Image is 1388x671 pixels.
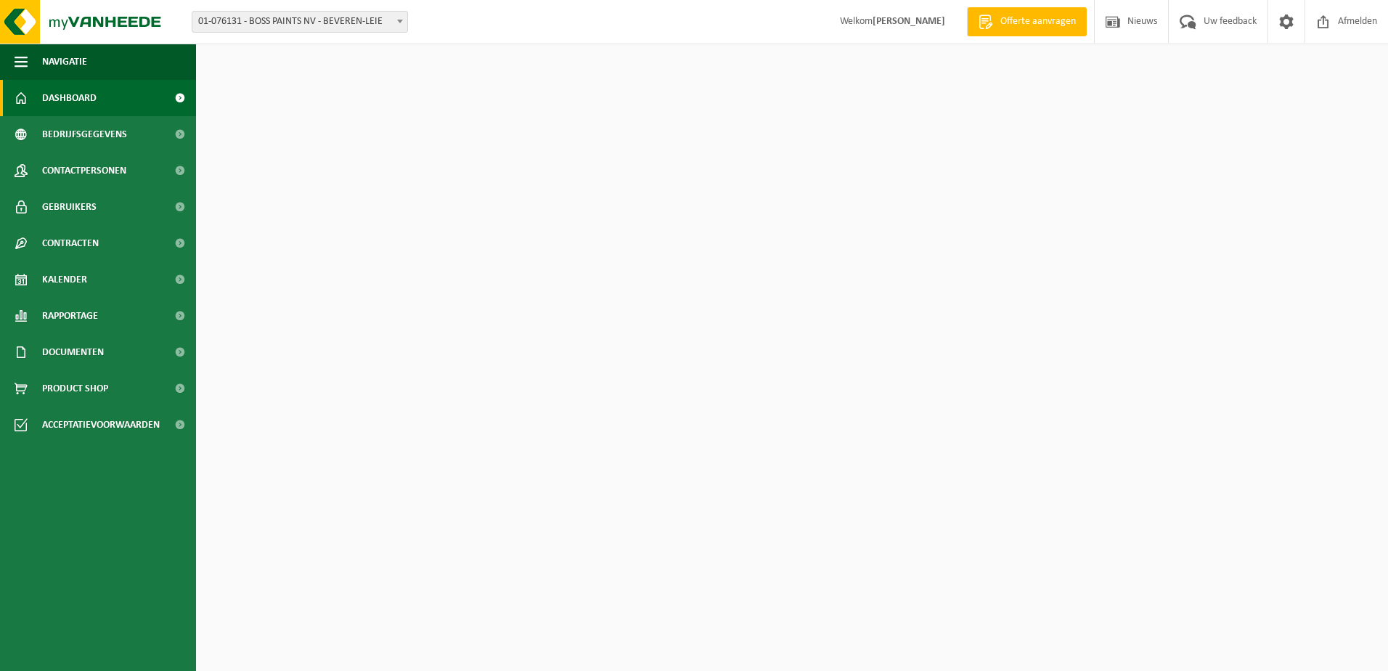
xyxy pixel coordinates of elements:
strong: [PERSON_NAME] [873,16,945,27]
span: Contracten [42,225,99,261]
a: Offerte aanvragen [967,7,1087,36]
span: Kalender [42,261,87,298]
span: 01-076131 - BOSS PAINTS NV - BEVEREN-LEIE [192,11,408,33]
span: Navigatie [42,44,87,80]
span: Product Shop [42,370,108,407]
span: Contactpersonen [42,152,126,189]
span: Gebruikers [42,189,97,225]
span: Dashboard [42,80,97,116]
span: 01-076131 - BOSS PAINTS NV - BEVEREN-LEIE [192,12,407,32]
span: Rapportage [42,298,98,334]
span: Documenten [42,334,104,370]
span: Offerte aanvragen [997,15,1079,29]
span: Acceptatievoorwaarden [42,407,160,443]
span: Bedrijfsgegevens [42,116,127,152]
